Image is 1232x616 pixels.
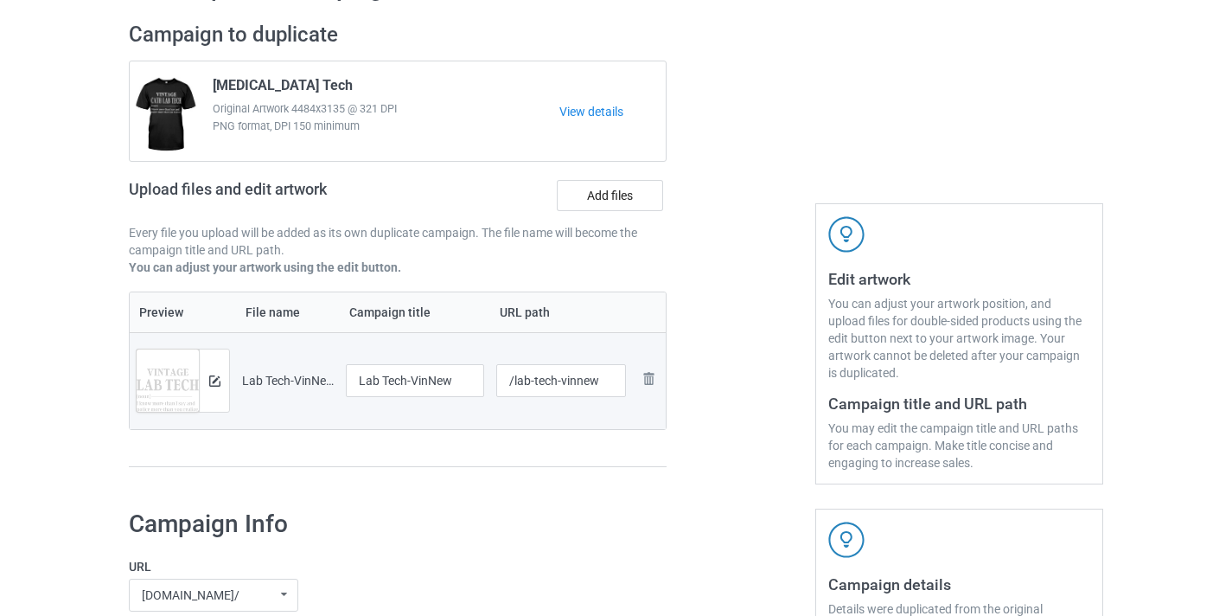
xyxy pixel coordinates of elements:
[129,558,642,575] label: URL
[129,180,451,212] h2: Upload files and edit artwork
[129,509,642,540] h1: Campaign Info
[129,260,401,274] b: You can adjust your artwork using the edit button.
[490,292,633,332] th: URL path
[638,369,659,389] img: svg+xml;base64,PD94bWwgdmVyc2lvbj0iMS4wIiBlbmNvZGluZz0iVVRGLTgiPz4KPHN2ZyB3aWR0aD0iMjhweCIgaGVpZ2...
[340,292,490,332] th: Campaign title
[130,292,236,332] th: Preview
[828,394,1090,414] h3: Campaign title and URL path
[209,375,220,387] img: svg+xml;base64,PD94bWwgdmVyc2lvbj0iMS4wIiBlbmNvZGluZz0iVVRGLTgiPz4KPHN2ZyB3aWR0aD0iMTRweCIgaGVpZ2...
[828,295,1090,382] div: You can adjust your artwork position, and upload files for double-sided products using the edit b...
[828,522,865,558] img: svg+xml;base64,PD94bWwgdmVyc2lvbj0iMS4wIiBlbmNvZGluZz0iVVRGLTgiPz4KPHN2ZyB3aWR0aD0iNDJweCIgaGVpZ2...
[828,574,1090,594] h3: Campaign details
[142,589,239,601] div: [DOMAIN_NAME]/
[828,269,1090,289] h3: Edit artwork
[559,103,666,120] a: View details
[213,118,559,135] span: PNG format, DPI 150 minimum
[242,372,334,389] div: Lab Tech-VinNew.png
[137,350,199,424] img: original.png
[129,22,667,48] h2: Campaign to duplicate
[213,100,559,118] span: Original Artwork 4484x3135 @ 321 DPI
[213,77,353,100] span: [MEDICAL_DATA] Tech
[557,180,663,211] label: Add files
[828,420,1090,472] div: You may edit the campaign title and URL paths for each campaign. Make title concise and engaging ...
[129,224,667,259] p: Every file you upload will be added as its own duplicate campaign. The file name will become the ...
[828,216,865,253] img: svg+xml;base64,PD94bWwgdmVyc2lvbj0iMS4wIiBlbmNvZGluZz0iVVRGLTgiPz4KPHN2ZyB3aWR0aD0iNDJweCIgaGVpZ2...
[236,292,340,332] th: File name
